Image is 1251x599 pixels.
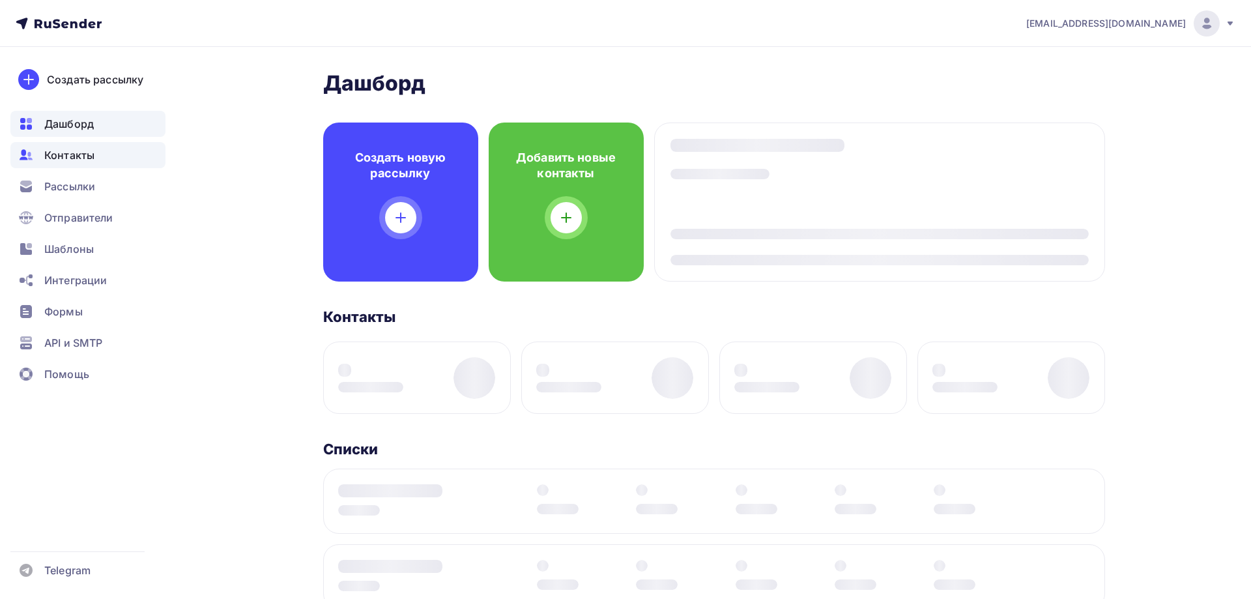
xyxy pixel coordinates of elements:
a: Контакты [10,142,165,168]
span: Telegram [44,562,91,578]
h3: Контакты [323,308,396,326]
span: [EMAIL_ADDRESS][DOMAIN_NAME] [1026,17,1186,30]
a: [EMAIL_ADDRESS][DOMAIN_NAME] [1026,10,1235,37]
a: Дашборд [10,111,165,137]
span: Шаблоны [44,241,94,257]
div: Создать рассылку [47,72,143,87]
span: Формы [44,304,83,319]
h4: Создать новую рассылку [344,150,457,181]
span: Помощь [44,366,89,382]
span: Рассылки [44,179,95,194]
a: Отправители [10,205,165,231]
h3: Списки [323,440,379,458]
span: API и SMTP [44,335,102,351]
a: Шаблоны [10,236,165,262]
h2: Дашборд [323,70,1105,96]
span: Дашборд [44,116,94,132]
span: Контакты [44,147,94,163]
h4: Добавить новые контакты [510,150,623,181]
span: Отправители [44,210,113,226]
a: Формы [10,299,165,325]
span: Интеграции [44,272,107,288]
a: Рассылки [10,173,165,199]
